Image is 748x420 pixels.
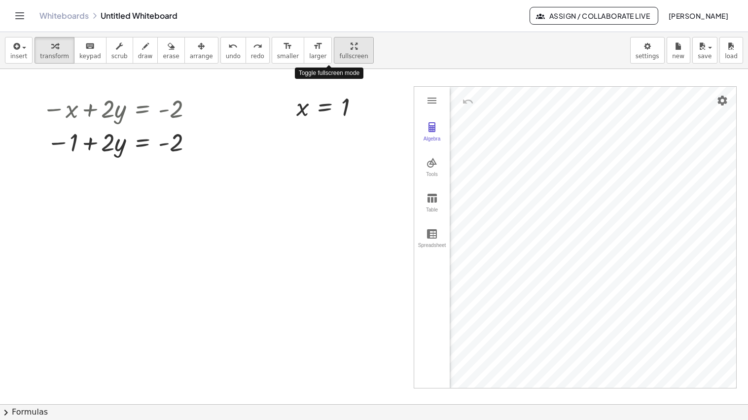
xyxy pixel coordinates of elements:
[416,207,448,221] div: Table
[698,53,712,60] span: save
[138,53,153,60] span: draw
[12,8,28,24] button: Toggle navigation
[668,11,728,20] span: [PERSON_NAME]
[339,53,368,60] span: fullscreen
[220,37,246,64] button: undoundo
[5,37,33,64] button: insert
[184,37,218,64] button: arrange
[530,7,658,25] button: Assign / Collaborate Live
[313,40,322,52] i: format_size
[277,53,299,60] span: smaller
[667,37,690,64] button: new
[39,11,89,21] a: Whiteboards
[111,53,128,60] span: scrub
[272,37,304,64] button: format_sizesmaller
[416,172,448,185] div: Tools
[295,68,363,79] div: Toggle fullscreen mode
[725,53,738,60] span: load
[85,40,95,52] i: keyboard
[414,86,737,388] div: Graphing Calculator
[226,53,241,60] span: undo
[416,136,448,150] div: Algebra
[538,11,650,20] span: Assign / Collaborate Live
[251,53,264,60] span: redo
[40,53,69,60] span: transform
[304,37,332,64] button: format_sizelarger
[246,37,270,64] button: redoredo
[309,53,326,60] span: larger
[253,40,262,52] i: redo
[228,40,238,52] i: undo
[450,87,736,388] canvas: Graphics View 1
[106,37,133,64] button: scrub
[459,93,477,110] button: Undo
[10,53,27,60] span: insert
[157,37,184,64] button: erase
[660,7,736,25] button: [PERSON_NAME]
[636,53,659,60] span: settings
[163,53,179,60] span: erase
[426,95,438,106] img: Main Menu
[692,37,717,64] button: save
[630,37,665,64] button: settings
[719,37,743,64] button: load
[133,37,158,64] button: draw
[334,37,373,64] button: fullscreen
[35,37,74,64] button: transform
[416,243,448,256] div: Spreadsheet
[672,53,684,60] span: new
[190,53,213,60] span: arrange
[283,40,292,52] i: format_size
[74,37,107,64] button: keyboardkeypad
[713,92,731,109] button: Settings
[79,53,101,60] span: keypad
